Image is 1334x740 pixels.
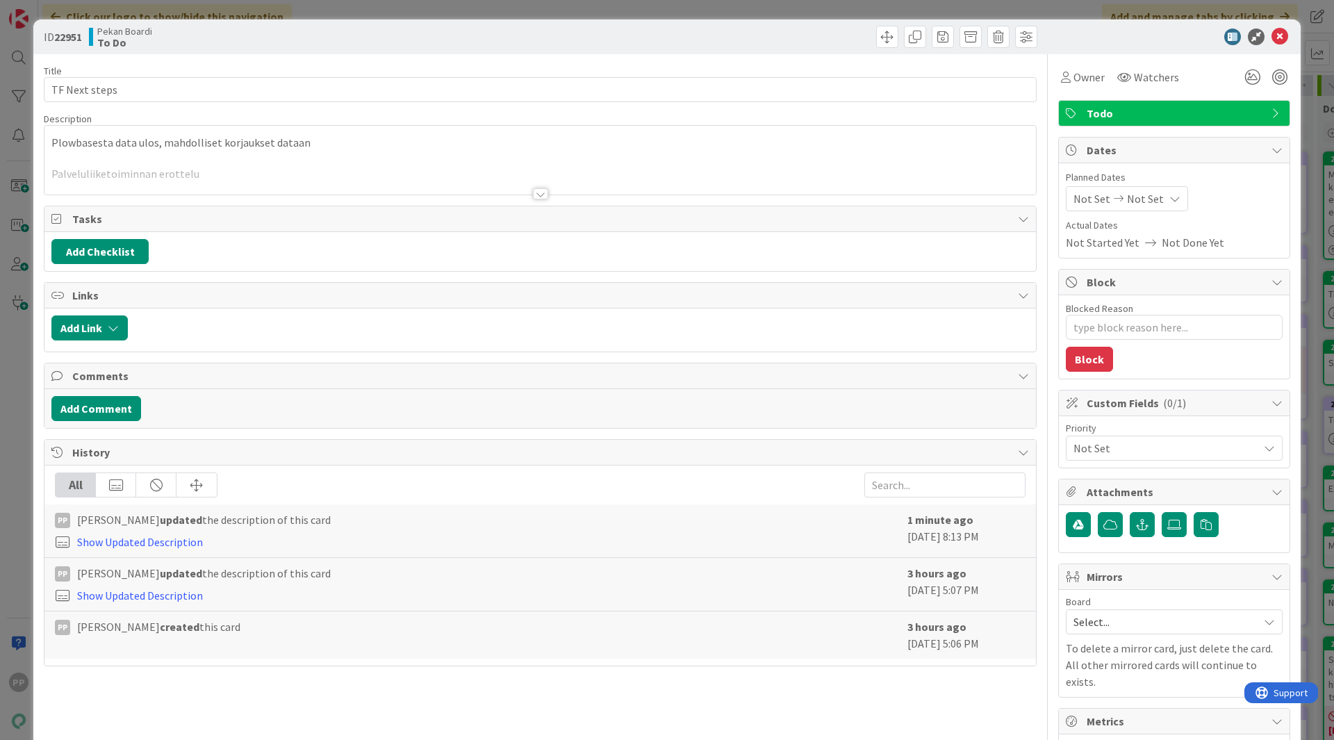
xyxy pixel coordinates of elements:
b: 22951 [54,30,82,44]
span: Select... [1073,612,1251,632]
b: 3 hours ago [907,566,966,580]
span: Description [44,113,92,125]
input: Search... [864,472,1026,498]
div: PP [55,513,70,528]
button: Add Checklist [51,239,149,264]
label: Blocked Reason [1066,302,1133,315]
b: 1 minute ago [907,513,973,527]
span: Links [72,287,1011,304]
div: PP [55,620,70,635]
div: All [56,473,96,497]
a: Show Updated Description [77,589,203,602]
div: PP [55,566,70,582]
b: To Do [97,37,152,48]
button: Block [1066,347,1113,372]
span: Not Started Yet [1066,234,1139,251]
span: Actual Dates [1066,218,1283,233]
span: Comments [72,368,1011,384]
span: Not Done Yet [1162,234,1224,251]
span: Planned Dates [1066,170,1283,185]
span: Dates [1087,142,1265,158]
span: Not Set [1127,190,1164,207]
span: Custom Fields [1087,395,1265,411]
input: type card name here... [44,77,1037,102]
button: Add Link [51,315,128,340]
span: Mirrors [1087,568,1265,585]
div: [DATE] 5:07 PM [907,565,1026,604]
p: To delete a mirror card, just delete the card. All other mirrored cards will continue to exists. [1066,640,1283,690]
div: Priority [1066,423,1283,433]
div: [DATE] 8:13 PM [907,511,1026,550]
span: Todo [1087,105,1265,122]
span: [PERSON_NAME] the description of this card [77,565,331,582]
span: Tasks [72,211,1011,227]
span: Attachments [1087,484,1265,500]
span: Not Set [1073,438,1251,458]
button: Add Comment [51,396,141,421]
a: Show Updated Description [77,535,203,549]
p: Plowbasesta data ulos, mahdolliset korjaukset dataan [51,135,1029,151]
span: Board [1066,597,1091,607]
b: updated [160,513,202,527]
span: Metrics [1087,713,1265,730]
span: Block [1087,274,1265,290]
b: created [160,620,199,634]
span: [PERSON_NAME] this card [77,618,240,635]
span: Not Set [1073,190,1110,207]
span: [PERSON_NAME] the description of this card [77,511,331,528]
span: History [72,444,1011,461]
span: Pekan Boardi [97,26,152,37]
span: Owner [1073,69,1105,85]
span: Watchers [1134,69,1179,85]
span: ( 0/1 ) [1163,396,1186,410]
span: ID [44,28,82,45]
div: [DATE] 5:06 PM [907,618,1026,652]
b: 3 hours ago [907,620,966,634]
label: Title [44,65,62,77]
span: Support [29,2,63,19]
b: updated [160,566,202,580]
